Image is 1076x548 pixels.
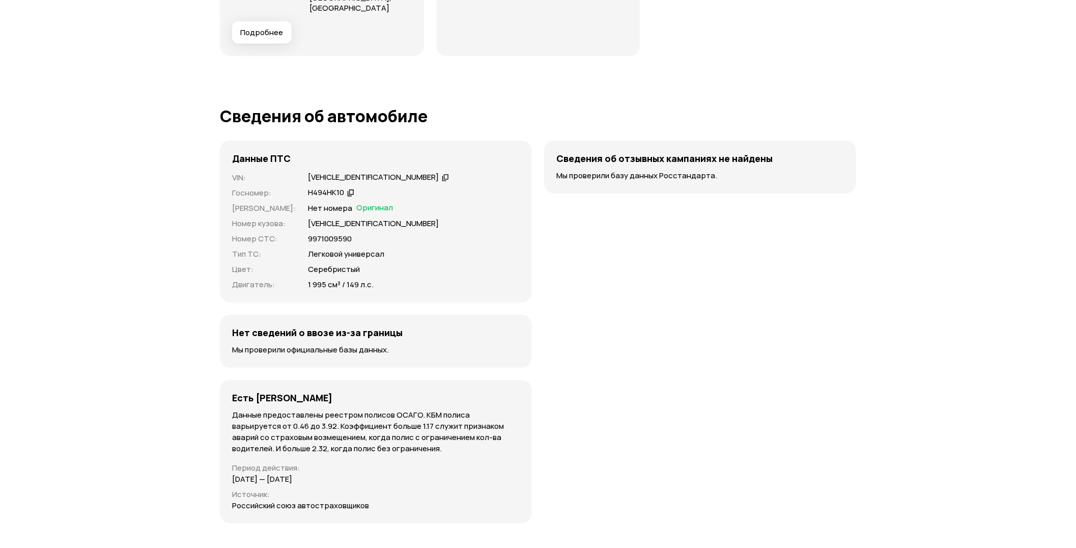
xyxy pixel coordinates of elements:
[232,187,296,199] p: Госномер :
[308,279,374,290] p: 1 995 см³ / 149 л.с.
[308,249,384,260] p: Легковой универсал
[232,474,292,485] p: [DATE] — [DATE]
[232,500,369,511] p: Российский союз автостраховщиков
[356,203,393,214] span: Оригинал
[232,462,520,474] p: Период действия :
[232,392,332,403] h4: Есть [PERSON_NAME]
[232,489,520,500] p: Источник :
[232,327,403,338] h4: Нет сведений о ввозе из-за границы
[232,249,296,260] p: Тип ТС :
[232,21,292,44] button: Подробнее
[232,264,296,275] p: Цвет :
[232,344,520,355] p: Мы проверили официальные базы данных.
[232,218,296,229] p: Номер кузова :
[232,203,296,214] p: [PERSON_NAME] :
[232,279,296,290] p: Двигатель :
[232,409,520,454] p: Данные предоставлены реестром полисов ОСАГО. КБМ полиса варьируется от 0.46 до 3.92. Коэффициент ...
[308,203,352,214] p: Нет номера
[308,264,360,275] p: Серебристый
[308,172,439,183] div: [VEHICLE_IDENTIFICATION_NUMBER]
[308,218,439,229] p: [VEHICLE_IDENTIFICATION_NUMBER]
[556,153,773,164] h4: Сведения об отзывных кампаниях не найдены
[232,172,296,183] p: VIN :
[556,170,844,181] p: Мы проверили базу данных Росстандарта.
[308,233,352,244] p: 9971009590
[308,187,344,198] div: Н494НК10
[232,153,291,164] h4: Данные ПТС
[232,233,296,244] p: Номер СТС :
[240,28,283,38] span: Подробнее
[220,107,856,125] h1: Сведения об автомобиле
